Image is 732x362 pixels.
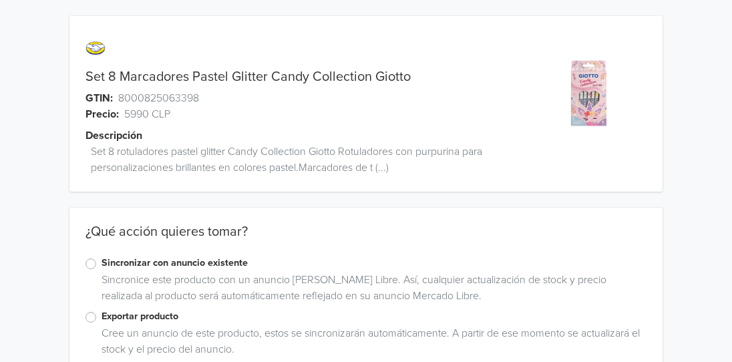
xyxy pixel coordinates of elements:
[102,309,647,324] label: Exportar producto
[85,128,142,144] span: Descripción
[102,256,647,270] label: Sincronizar con anuncio existente
[124,106,170,122] span: 5990 CLP
[85,69,411,85] a: Set 8 Marcadores Pastel Glitter Candy Collection Giotto
[91,144,530,176] span: Set 8 rotuladores pastel glitter Candy Collection Giotto Rotuladores con purpurina para personali...
[96,272,647,309] div: Sincronice este producto con un anuncio [PERSON_NAME] Libre. Así, cualquier actualización de stoc...
[69,224,663,256] div: ¿Qué acción quieres tomar?
[85,106,119,122] span: Precio:
[85,90,113,106] span: GTIN:
[118,90,199,106] span: 8000825063398
[538,43,639,144] img: product_image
